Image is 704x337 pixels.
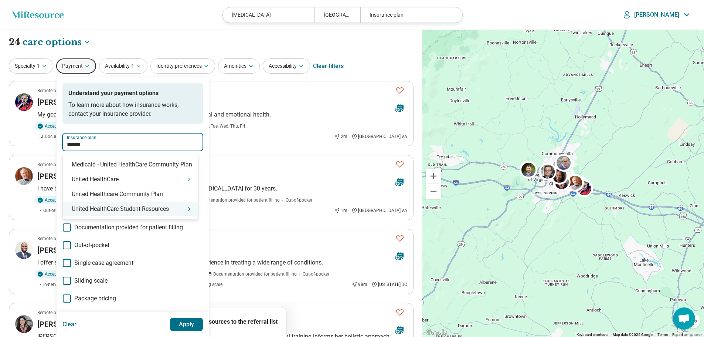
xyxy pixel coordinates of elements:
button: Availability [99,58,147,74]
div: 98 mi [351,281,368,288]
p: Click icon to add resources to the referral list [145,318,278,327]
span: Documentation provided for patient filling [196,197,280,203]
button: Favorite [392,157,407,172]
span: Documentation provided for patient filling [45,133,128,140]
h1: 24 [9,36,91,48]
span: Out-of-pocket [286,197,312,203]
span: 1 [131,62,134,70]
button: Favorite [392,83,407,98]
div: [MEDICAL_DATA] [223,7,314,23]
a: Terms (opens in new tab) [657,333,668,337]
button: Favorite [392,231,407,246]
span: Sliding scale [74,276,108,285]
button: Specialty [9,58,53,74]
span: Works Mon, Tue, Wed, Thu, Fri [187,123,245,129]
span: Out-of-network insurance [43,207,93,214]
button: Accessibility [263,58,310,74]
p: Remote or In-person [37,161,77,168]
span: Out-of-pocket [74,241,109,250]
div: United HealthCare [63,172,198,187]
div: 2 mi [334,133,348,140]
div: Accepting clients [34,196,83,204]
div: United HealthCare Student Resources [63,202,198,216]
div: [GEOGRAPHIC_DATA] , VA [351,207,407,214]
p: Remote or In-person [37,309,77,316]
label: Insurance plan [67,135,198,140]
button: Zoom in [426,169,441,183]
div: [US_STATE] , DC [371,281,407,288]
p: I have been practicing as both a Child & Adolescent and Adult [MEDICAL_DATA] for 30 years. [37,184,407,193]
p: Remote or In-person [37,235,77,242]
h3: [PERSON_NAME] [37,245,94,255]
h3: [PERSON_NAME] [37,319,94,329]
span: Package pricing [74,294,116,303]
div: Suggestions [63,157,198,216]
button: Zoom out [426,184,441,199]
div: 1 mi [334,207,348,214]
button: Payment [56,58,96,74]
a: Report a map error [672,333,702,337]
div: Clear filters [313,57,344,75]
button: Favorite [392,305,407,320]
p: To learn more about how insurance works, contact your insurance provider. [68,101,197,118]
span: Documentation provided for patient filling [213,271,297,277]
div: Accepting clients [34,270,83,278]
div: United Healthcare Community Plan [63,187,198,202]
button: Identity preferences [150,58,215,74]
div: Medicaid - United HealthСare Community Plan [63,157,198,172]
p: Remote or In-person [37,87,77,94]
div: [GEOGRAPHIC_DATA], [GEOGRAPHIC_DATA] [314,7,360,23]
button: Care options [23,36,91,48]
h3: [PERSON_NAME] [37,97,94,107]
p: Understand your payment options [68,89,197,98]
span: Single case agreement [74,259,133,267]
span: Map data ©2025 Google [613,333,653,337]
p: My goal is to support my patients in reaching their optimal physical and emotional health. [37,110,407,119]
span: In-network insurance [43,281,85,288]
p: I offer services to those seeking a physician with insight and experience in treating a wide rang... [37,258,407,267]
div: Accepting clients [34,122,83,130]
button: Apply [170,318,203,331]
p: [PERSON_NAME] [634,11,679,18]
div: Open chat [673,307,695,330]
div: Insurance plan [360,7,452,23]
span: Out-of-pocket [303,271,329,277]
span: 1 [37,62,40,70]
button: Amenities [218,58,260,74]
span: Documentation provided for patient filling [74,223,183,232]
h3: [PERSON_NAME] [37,171,94,181]
span: Sliding scale [197,281,222,288]
span: care options [23,36,82,48]
button: Clear [62,318,77,331]
div: [GEOGRAPHIC_DATA] , VA [351,133,407,140]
